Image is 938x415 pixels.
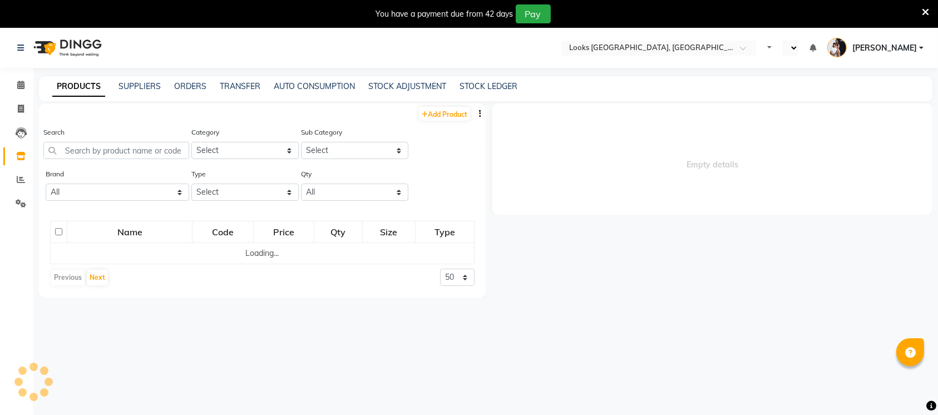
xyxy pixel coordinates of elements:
input: Search by product name or code [43,142,189,159]
a: AUTO CONSUMPTION [274,81,355,91]
img: logo [28,32,105,63]
label: Search [43,127,65,137]
a: Add Product [419,107,470,121]
td: Loading... [51,243,475,264]
label: Sub Category [301,127,342,137]
a: TRANSFER [220,81,260,91]
img: Ajay Choudhary [827,38,847,57]
div: Code [193,222,253,242]
label: Type [191,169,206,179]
label: Brand [46,169,64,179]
div: You have a payment due from 42 days [376,8,514,20]
span: Empty details [492,103,932,215]
button: Pay [516,4,551,23]
div: Size [363,222,414,242]
a: ORDERS [174,81,206,91]
a: SUPPLIERS [119,81,161,91]
label: Category [191,127,219,137]
div: Name [68,222,191,242]
a: STOCK ADJUSTMENT [368,81,446,91]
label: Qty [301,169,312,179]
button: Next [87,270,108,285]
div: Price [254,222,313,242]
a: STOCK LEDGER [460,81,517,91]
div: Type [416,222,473,242]
span: [PERSON_NAME] [852,42,917,54]
a: PRODUCTS [52,77,105,97]
div: Qty [315,222,362,242]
